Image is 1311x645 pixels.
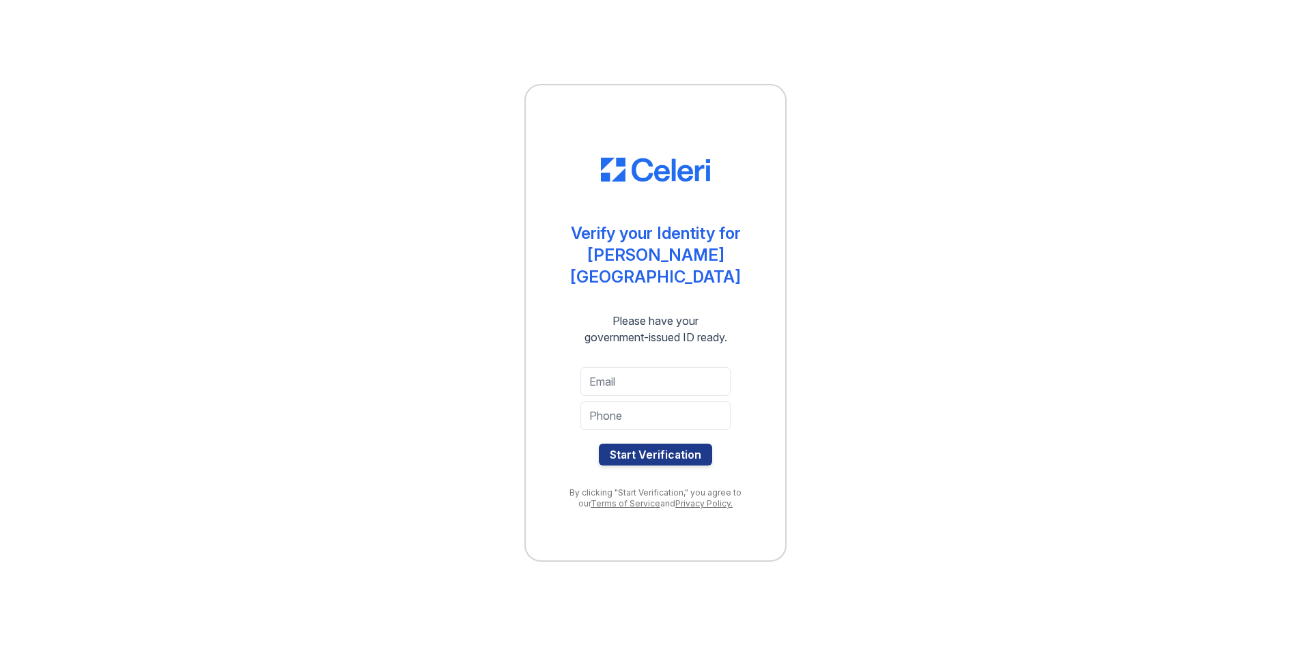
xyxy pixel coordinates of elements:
a: Privacy Policy. [675,498,733,508]
div: Please have your government-issued ID ready. [560,313,752,345]
a: Terms of Service [591,498,660,508]
div: By clicking "Start Verification," you agree to our and [553,487,758,509]
div: Verify your Identity for [PERSON_NAME][GEOGRAPHIC_DATA] [553,223,758,288]
input: Phone [580,401,731,430]
input: Email [580,367,731,396]
img: CE_Logo_Blue-a8612792a0a2168367f1c8372b55b34899dd931a85d93a1a3d3e32e68fde9ad4.png [601,158,710,182]
button: Start Verification [599,444,712,465]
